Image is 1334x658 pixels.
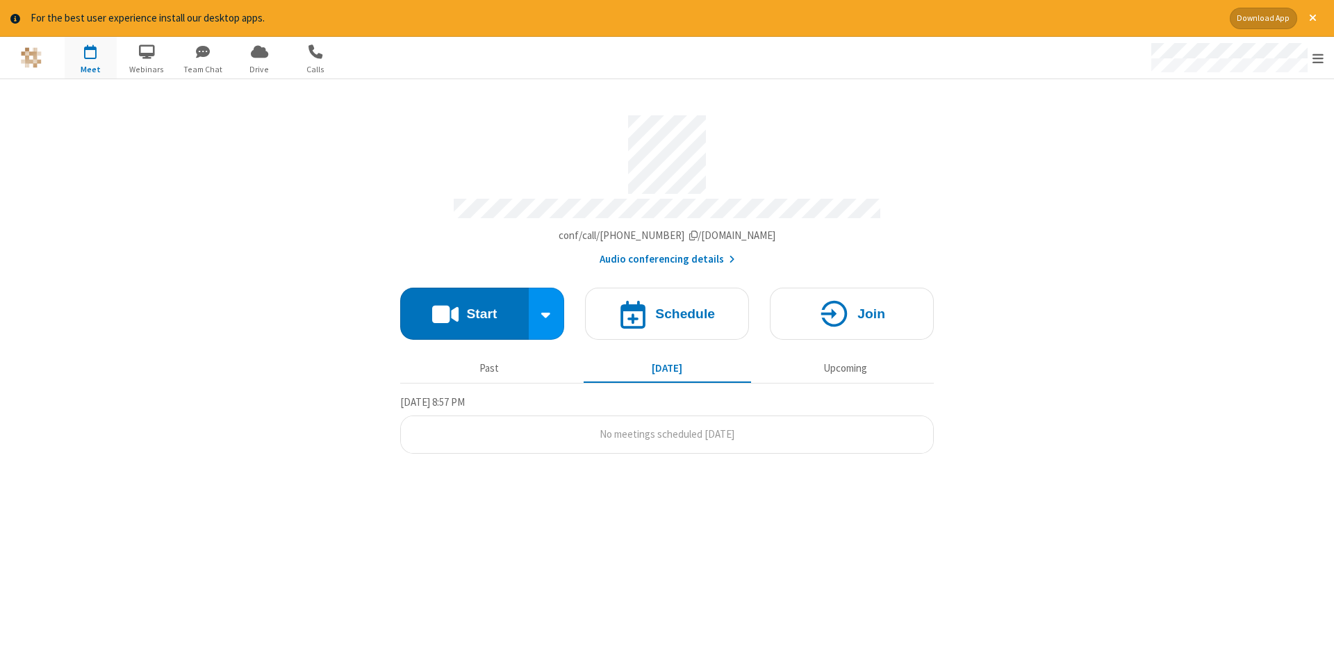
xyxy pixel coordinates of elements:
button: [DATE] [584,356,751,382]
img: QA Selenium DO NOT DELETE OR CHANGE [21,47,42,68]
button: Copy my meeting room linkCopy my meeting room link [559,228,776,244]
button: Start [400,288,529,340]
span: [DATE] 8:57 PM [400,395,465,409]
span: Team Chat [177,63,229,76]
button: Past [406,356,573,382]
div: For the best user experience install our desktop apps. [31,10,1219,26]
span: Drive [233,63,286,76]
button: Close alert [1302,8,1324,29]
h4: Start [466,307,497,320]
span: Meet [65,63,117,76]
span: Calls [290,63,342,76]
button: Schedule [585,288,749,340]
button: Audio conferencing details [600,252,735,268]
button: Join [770,288,934,340]
button: Download App [1230,8,1297,29]
div: Open menu [1138,37,1334,79]
span: No meetings scheduled [DATE] [600,427,734,441]
div: Start conference options [529,288,565,340]
button: Logo [5,37,57,79]
h4: Schedule [655,307,715,320]
span: Copy my meeting room link [559,229,776,242]
section: Today's Meetings [400,394,934,454]
button: Upcoming [761,356,929,382]
section: Account details [400,105,934,267]
span: Webinars [121,63,173,76]
h4: Join [857,307,885,320]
